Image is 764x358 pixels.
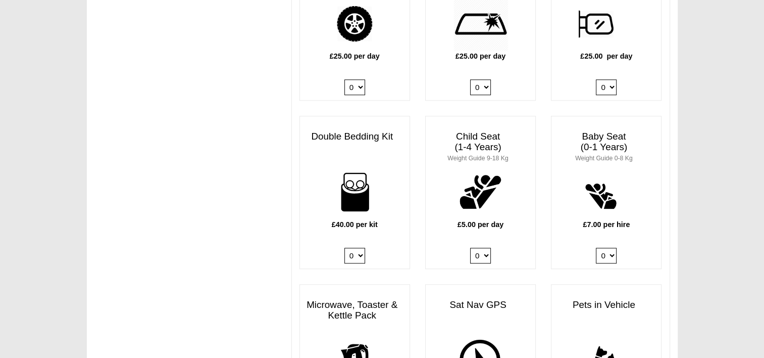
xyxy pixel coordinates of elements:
[332,220,378,229] b: £40.00 per kit
[455,52,505,60] b: £25.00 per day
[583,220,630,229] b: £7.00 per hire
[300,126,410,147] h3: Double Bedding Kit
[447,155,508,162] small: Weight Guide 9-18 Kg
[426,295,535,316] h3: Sat Nav GPS
[551,295,661,316] h3: Pets in Vehicle
[330,52,380,60] b: £25.00 per day
[457,220,503,229] b: £5.00 per day
[327,164,382,219] img: bedding-for-two.png
[300,295,410,326] h3: Microwave, Toaster & Kettle Pack
[580,52,632,60] b: £25.00 per day
[579,164,634,219] img: baby.png
[575,155,633,162] small: Weight Guide 0-8 Kg
[453,164,508,219] img: child.png
[426,126,535,168] h3: Child Seat (1-4 Years)
[551,126,661,168] h3: Baby Seat (0-1 Years)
